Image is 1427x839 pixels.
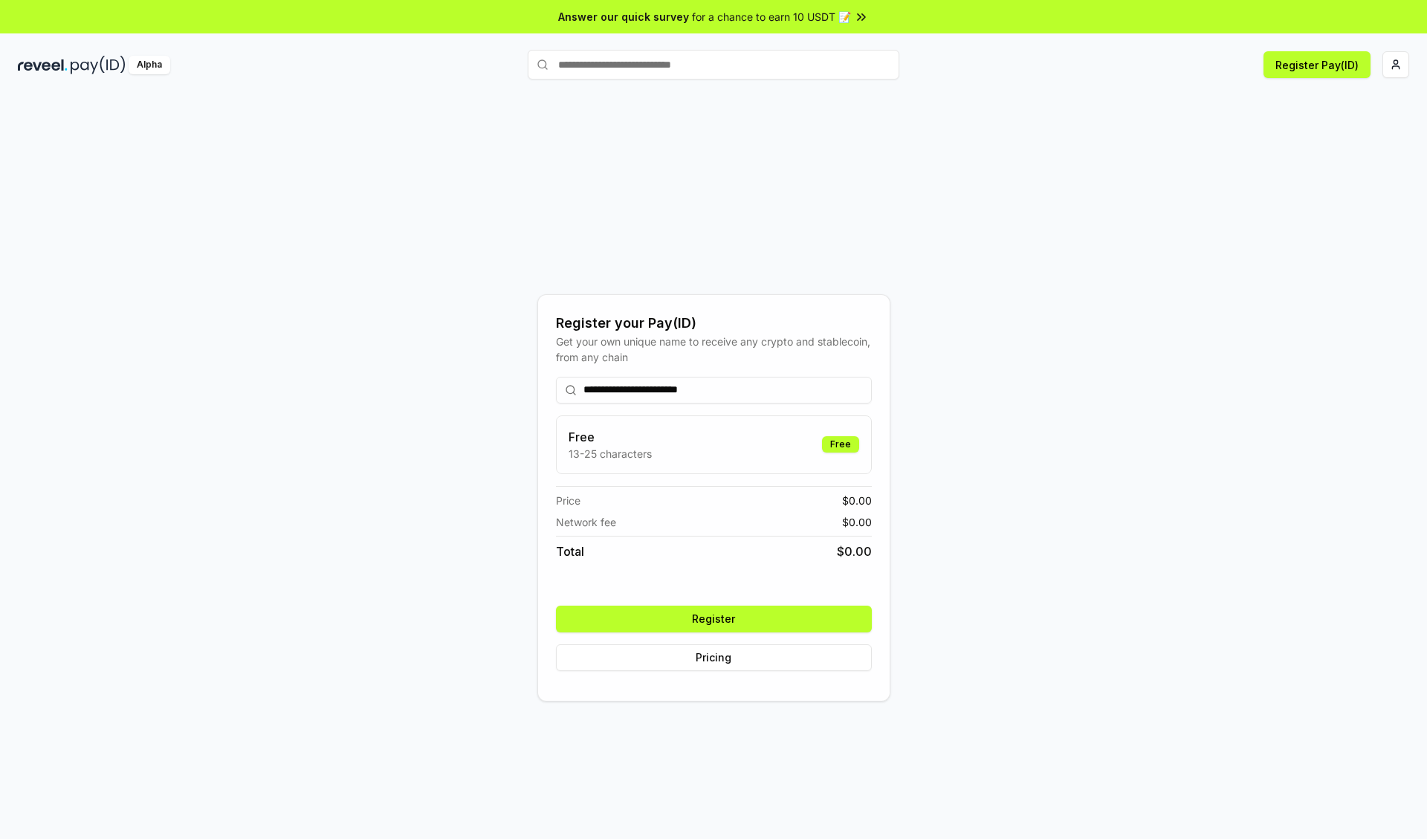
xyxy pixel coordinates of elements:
[558,9,689,25] span: Answer our quick survey
[692,9,851,25] span: for a chance to earn 10 USDT 📝
[556,313,872,334] div: Register your Pay(ID)
[569,428,652,446] h3: Free
[18,56,68,74] img: reveel_dark
[822,436,859,453] div: Free
[569,446,652,461] p: 13-25 characters
[556,606,872,632] button: Register
[556,644,872,671] button: Pricing
[1263,51,1371,78] button: Register Pay(ID)
[842,493,872,508] span: $ 0.00
[837,542,872,560] span: $ 0.00
[556,542,584,560] span: Total
[556,493,580,508] span: Price
[71,56,126,74] img: pay_id
[556,334,872,365] div: Get your own unique name to receive any crypto and stablecoin, from any chain
[842,514,872,530] span: $ 0.00
[556,514,616,530] span: Network fee
[129,56,170,74] div: Alpha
